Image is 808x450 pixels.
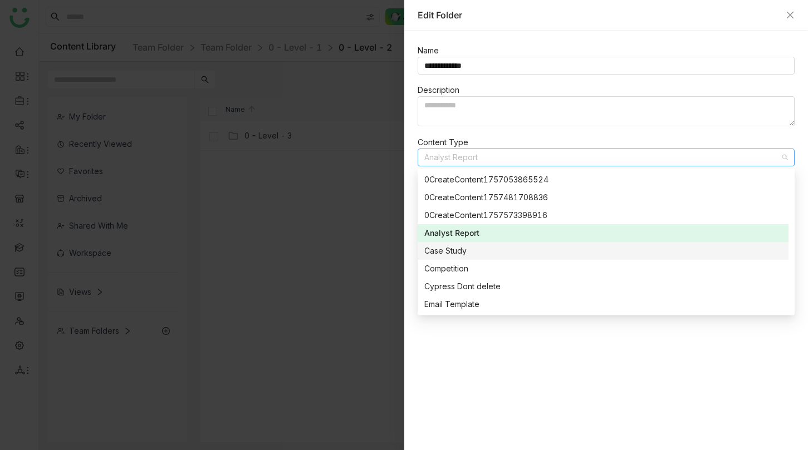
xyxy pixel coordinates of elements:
[786,11,795,19] button: Close
[418,189,789,206] nz-option-item: 0CreateContent1757481708836
[418,84,465,96] label: Description
[418,260,789,278] nz-option-item: Competition
[418,313,789,331] nz-option-item: FAQs
[418,242,789,260] nz-option-item: Case Study
[424,298,782,310] div: Email Template
[418,136,474,149] label: Content Type
[418,9,781,21] div: Edit Folder
[424,227,782,239] div: Analyst Report
[424,245,782,257] div: Case Study
[424,209,782,221] div: 0CreateContent1757573398916
[424,280,782,293] div: Cypress Dont delete
[418,224,789,242] nz-option-item: Analyst Report
[424,149,789,166] nz-select-item: Analyst Report
[418,206,789,224] nz-option-item: 0CreateContent1757573398916
[424,191,782,204] div: 0CreateContent1757481708836
[418,295,789,313] nz-option-item: Email Template
[424,174,782,186] div: 0CreateContent1757053865524
[418,171,789,189] nz-option-item: 0CreateContent1757053865524
[418,44,444,57] label: Name
[424,263,782,275] div: Competition
[418,278,789,295] nz-option-item: Cypress Dont delete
